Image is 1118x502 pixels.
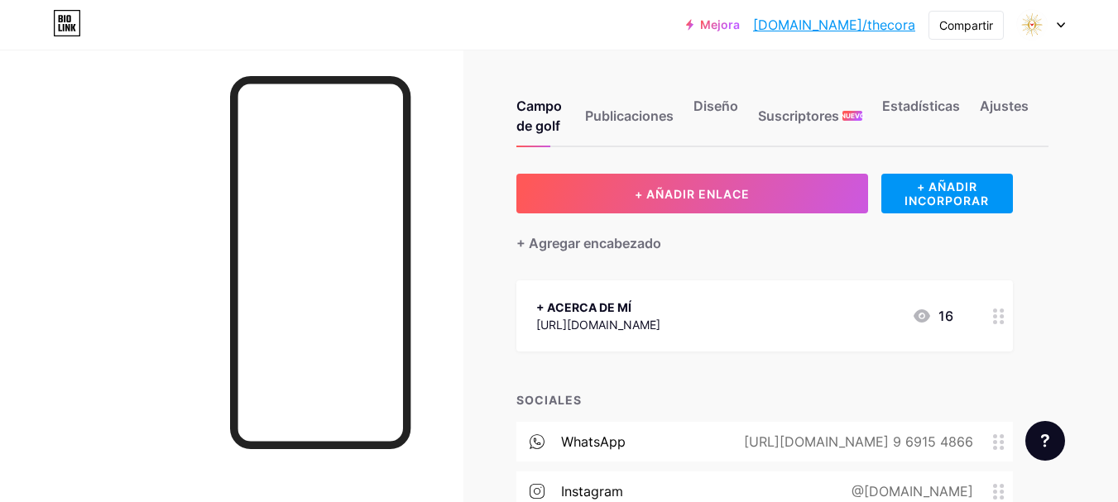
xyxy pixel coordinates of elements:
[1016,9,1048,41] img: lacora
[852,483,973,500] font: @[DOMAIN_NAME]
[980,98,1029,114] font: Ajustes
[536,300,631,314] font: + ACERCA DE MÍ
[700,17,740,31] font: Mejora
[516,174,868,213] button: + AÑADIR ENLACE
[758,108,839,124] font: Suscriptores
[753,15,915,35] a: [DOMAIN_NAME]/thecora
[744,433,973,450] font: [URL][DOMAIN_NAME] 9 6915 4866
[516,393,582,407] font: SOCIALES
[693,98,738,114] font: Diseño
[938,308,953,324] font: 16
[635,187,750,201] font: + AÑADIR ENLACE
[585,108,674,124] font: Publicaciones
[536,318,660,332] font: [URL][DOMAIN_NAME]
[561,433,626,450] font: WhatsApp
[904,179,989,208] font: + AÑADIR INCORPORAR
[516,235,661,251] font: + Agregar encabezado
[753,17,915,33] font: [DOMAIN_NAME]/thecora
[516,98,562,134] font: Campo de golf
[939,18,993,32] font: Compartir
[561,483,623,500] font: Instagram
[841,112,865,120] font: NUEVO
[882,98,960,114] font: Estadísticas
